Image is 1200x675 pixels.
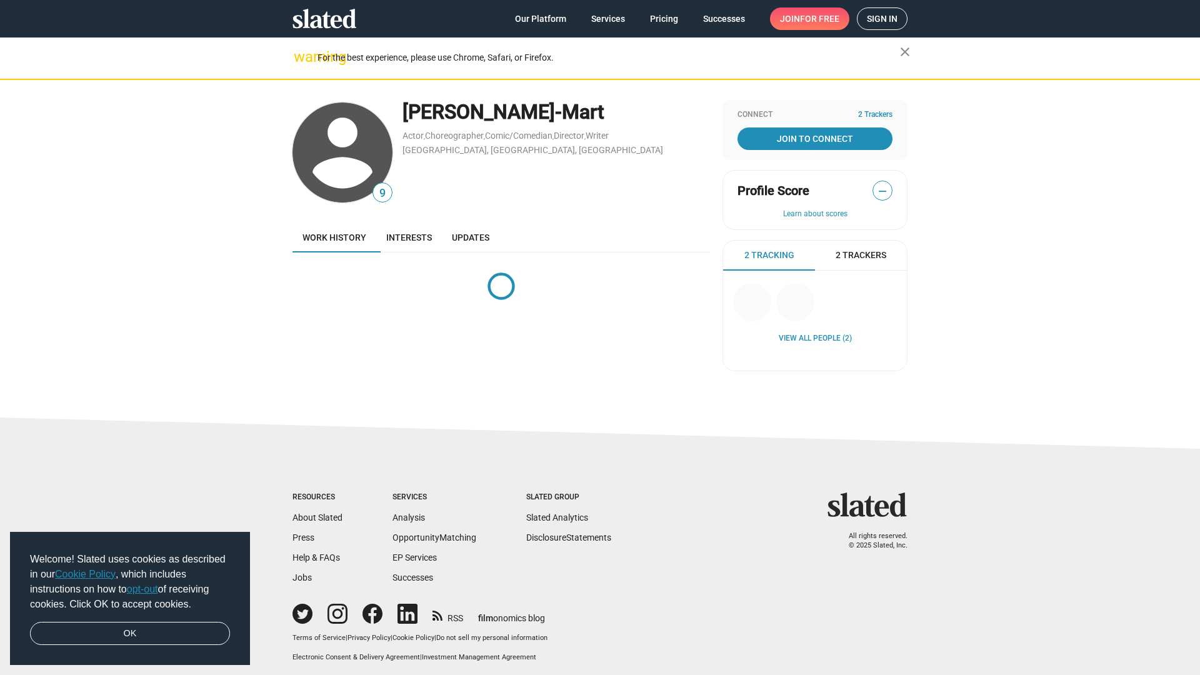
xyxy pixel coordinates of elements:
[392,572,433,582] a: Successes
[376,222,442,252] a: Interests
[292,634,346,642] a: Terms of Service
[422,653,536,661] a: Investment Management Agreement
[294,49,309,64] mat-icon: warning
[292,653,420,661] a: Electronic Consent & Delivery Agreement
[292,532,314,542] a: Press
[737,127,892,150] a: Join To Connect
[373,185,392,202] span: 9
[867,8,897,29] span: Sign in
[30,622,230,646] a: dismiss cookie message
[317,49,900,66] div: For the best experience, please use Chrome, Safari, or Firefox.
[857,7,907,30] a: Sign in
[346,634,347,642] span: |
[436,634,547,643] button: Do not sell my personal information
[392,552,437,562] a: EP Services
[836,532,907,550] p: All rights reserved. © 2025 Slated, Inc.
[402,145,663,155] a: [GEOGRAPHIC_DATA], [GEOGRAPHIC_DATA], [GEOGRAPHIC_DATA]
[858,110,892,120] span: 2 Trackers
[292,512,342,522] a: About Slated
[526,512,588,522] a: Slated Analytics
[584,133,586,140] span: ,
[442,222,499,252] a: Updates
[424,133,425,140] span: ,
[432,605,463,624] a: RSS
[779,334,852,344] a: View all People (2)
[292,572,312,582] a: Jobs
[515,7,566,30] span: Our Platform
[526,492,611,502] div: Slated Group
[292,492,342,502] div: Resources
[526,532,611,542] a: DisclosureStatements
[552,133,554,140] span: ,
[392,634,434,642] a: Cookie Policy
[302,232,366,242] span: Work history
[897,44,912,59] mat-icon: close
[485,131,552,141] a: Comic/Comedian
[740,127,890,150] span: Join To Connect
[744,249,794,261] span: 2 Tracking
[640,7,688,30] a: Pricing
[780,7,839,30] span: Join
[873,183,892,199] span: —
[737,182,809,199] span: Profile Score
[554,131,584,141] a: Director
[581,7,635,30] a: Services
[292,222,376,252] a: Work history
[127,584,158,594] a: opt-out
[703,7,745,30] span: Successes
[434,634,436,642] span: |
[392,492,476,502] div: Services
[650,7,678,30] span: Pricing
[836,249,886,261] span: 2 Trackers
[484,133,485,140] span: ,
[292,552,340,562] a: Help & FAQs
[402,99,710,126] div: [PERSON_NAME]-Mart
[392,512,425,522] a: Analysis
[591,7,625,30] span: Services
[391,634,392,642] span: |
[30,552,230,612] span: Welcome! Slated uses cookies as described in our , which includes instructions on how to of recei...
[10,532,250,666] div: cookieconsent
[420,653,422,661] span: |
[402,131,424,141] a: Actor
[800,7,839,30] span: for free
[693,7,755,30] a: Successes
[478,613,493,623] span: film
[386,232,432,242] span: Interests
[452,232,489,242] span: Updates
[737,209,892,219] button: Learn about scores
[737,110,892,120] div: Connect
[392,532,476,542] a: OpportunityMatching
[478,602,545,624] a: filmonomics blog
[770,7,849,30] a: Joinfor free
[347,634,391,642] a: Privacy Policy
[425,131,484,141] a: Choreographer
[586,131,609,141] a: Writer
[505,7,576,30] a: Our Platform
[55,569,116,579] a: Cookie Policy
